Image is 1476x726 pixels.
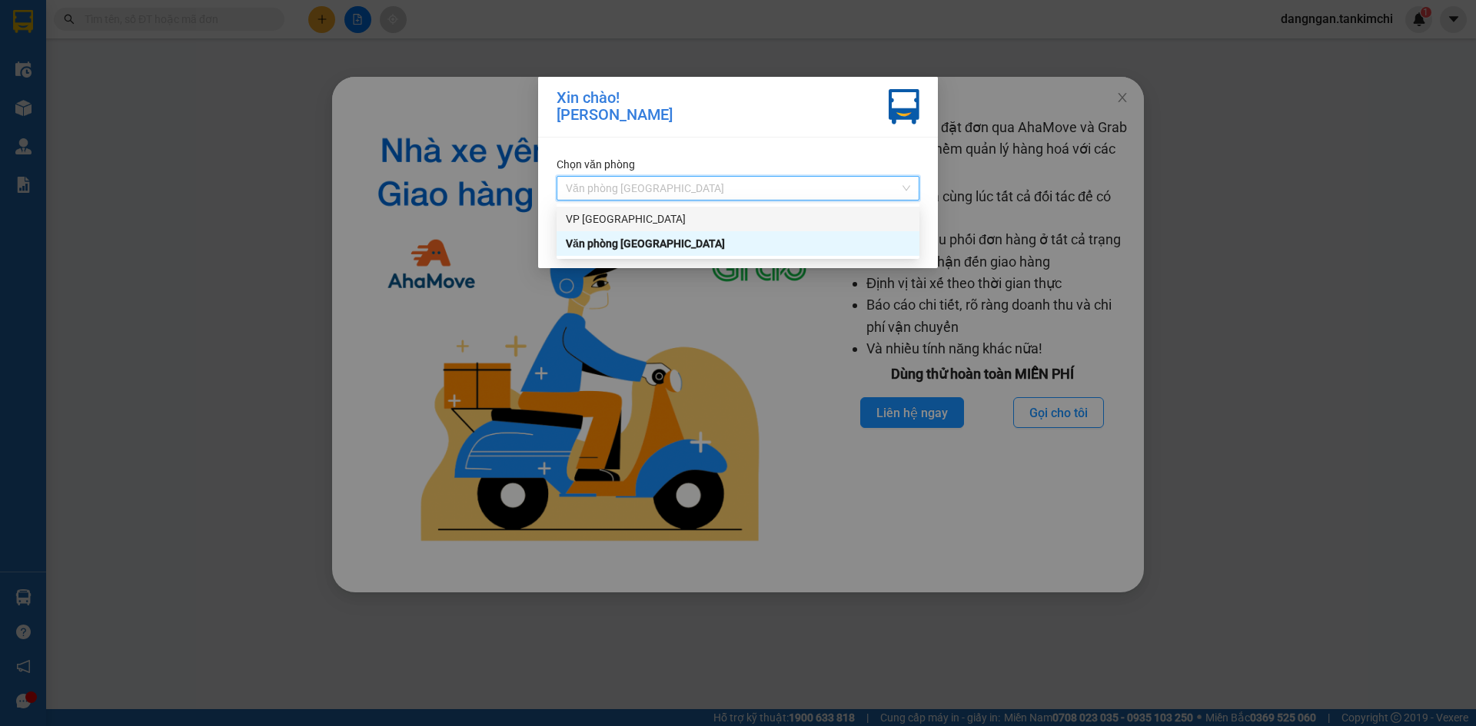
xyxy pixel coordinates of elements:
div: Xin chào! [PERSON_NAME] [557,89,673,124]
img: vxr-icon [889,89,919,124]
span: Văn phòng Đà Nẵng [566,177,910,200]
div: Văn phòng Đà Nẵng [557,231,919,256]
div: Chọn văn phòng [557,156,919,173]
div: VP Đà Lạt [557,207,919,231]
div: Văn phòng [GEOGRAPHIC_DATA] [566,235,910,252]
div: VP [GEOGRAPHIC_DATA] [566,211,910,227]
